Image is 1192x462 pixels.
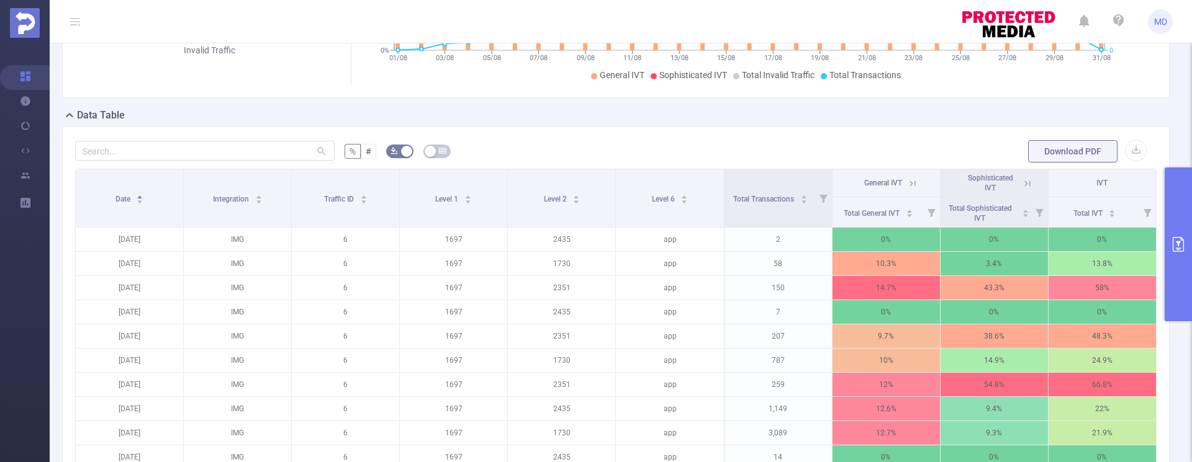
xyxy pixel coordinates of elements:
[941,373,1048,396] p: 54.8%
[833,324,940,348] p: 9.7%
[400,397,507,420] p: 1697
[1109,212,1116,216] i: icon: caret-down
[833,300,940,324] p: 0%
[616,300,723,324] p: app
[184,397,291,420] p: IMG
[400,373,507,396] p: 1697
[184,276,291,300] p: IMG
[1096,179,1108,187] span: IVT
[573,193,580,197] i: icon: caret-up
[1073,209,1104,218] span: Total IVT
[968,174,1013,192] span: Sophisticated IVT
[800,198,807,202] i: icon: caret-down
[508,397,615,420] p: 2435
[725,324,832,348] p: 207
[508,373,615,396] p: 2351
[941,228,1048,251] p: 0%
[292,349,399,372] p: 6
[350,146,356,156] span: %
[951,54,969,62] tspan: 25/08
[292,397,399,420] p: 6
[439,147,446,154] i: icon: table
[1045,54,1063,62] tspan: 29/08
[400,228,507,251] p: 1697
[465,193,472,197] i: icon: caret-up
[76,373,183,396] p: [DATE]
[833,276,940,300] p: 14.7%
[833,252,940,275] p: 10.3%
[1049,276,1156,300] p: 58%
[864,179,902,187] span: General IVT
[941,300,1048,324] p: 0%
[725,276,832,300] p: 150
[292,300,399,324] p: 6
[680,193,688,201] div: Sort
[1049,324,1156,348] p: 48.3%
[530,54,548,62] tspan: 07/08
[616,397,723,420] p: app
[292,421,399,445] p: 6
[400,421,507,445] p: 1697
[941,421,1048,445] p: 9.3%
[857,54,875,62] tspan: 21/08
[213,195,251,203] span: Integration
[800,193,807,197] i: icon: caret-up
[115,195,132,203] span: Date
[941,397,1048,420] p: 9.4%
[464,193,472,201] div: Sort
[1049,373,1156,396] p: 66.8%
[1022,208,1029,215] div: Sort
[652,195,677,203] span: Level 6
[76,300,183,324] p: [DATE]
[76,252,183,275] p: [DATE]
[400,276,507,300] p: 1697
[815,169,832,227] i: Filter menu
[508,349,615,372] p: 1730
[76,421,183,445] p: [DATE]
[811,54,829,62] tspan: 19/08
[616,324,723,348] p: app
[1028,140,1117,162] button: Download PDF
[1092,54,1110,62] tspan: 31/08
[360,198,367,202] i: icon: caret-down
[76,276,183,300] p: [DATE]
[508,300,615,324] p: 2435
[184,421,291,445] p: IMG
[923,197,940,227] i: Filter menu
[360,193,367,197] i: icon: caret-up
[508,421,615,445] p: 1730
[906,212,913,216] i: icon: caret-down
[508,252,615,275] p: 1730
[941,324,1048,348] p: 38.6%
[76,228,183,251] p: [DATE]
[725,349,832,372] p: 787
[623,54,641,62] tspan: 11/08
[725,397,832,420] p: 1,149
[1108,208,1116,215] div: Sort
[600,70,644,80] span: General IVT
[508,228,615,251] p: 2435
[436,54,454,62] tspan: 03/08
[292,276,399,300] p: 6
[10,8,40,38] img: Protected Media
[366,146,371,156] span: #
[255,193,262,197] i: icon: caret-up
[829,70,901,80] span: Total Transactions
[742,70,815,80] span: Total Invalid Traffic
[725,252,832,275] p: 58
[1049,252,1156,275] p: 13.8%
[292,252,399,275] p: 6
[616,252,723,275] p: app
[573,198,580,202] i: icon: caret-down
[292,324,399,348] p: 6
[184,324,291,348] p: IMG
[76,397,183,420] p: [DATE]
[725,228,832,251] p: 2
[616,276,723,300] p: app
[255,198,262,202] i: icon: caret-down
[941,252,1048,275] p: 3.4%
[1049,228,1156,251] p: 0%
[1139,197,1156,227] i: Filter menu
[137,193,143,197] i: icon: caret-up
[381,47,389,55] tspan: 0%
